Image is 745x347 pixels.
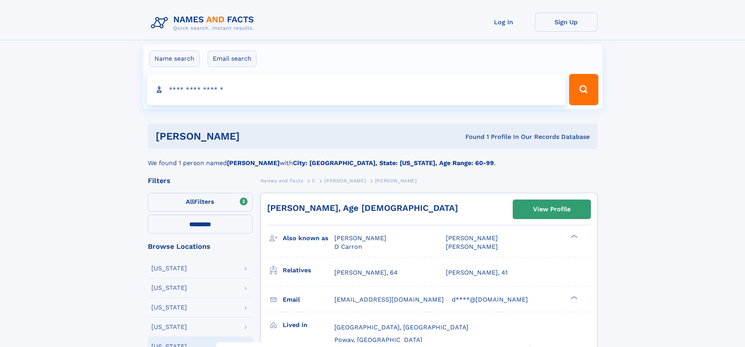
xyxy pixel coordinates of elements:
span: [PERSON_NAME] [334,234,386,242]
label: Name search [149,50,199,67]
div: View Profile [533,200,571,218]
h1: [PERSON_NAME] [156,131,353,141]
button: Search Button [569,74,598,105]
span: C [312,178,316,183]
b: [PERSON_NAME] [227,159,280,167]
span: [PERSON_NAME] [375,178,417,183]
a: [PERSON_NAME], 41 [446,268,508,277]
a: C [312,176,316,185]
h3: Email [283,293,334,306]
a: View Profile [513,200,591,219]
h3: Also known as [283,232,334,245]
label: Filters [148,193,253,212]
a: [PERSON_NAME] [324,176,366,185]
span: [PERSON_NAME] [446,243,498,250]
span: [EMAIL_ADDRESS][DOMAIN_NAME] [334,296,444,303]
span: [PERSON_NAME] [324,178,366,183]
a: Sign Up [535,13,598,32]
a: [PERSON_NAME], Age [DEMOGRAPHIC_DATA] [267,203,458,213]
span: [GEOGRAPHIC_DATA], [GEOGRAPHIC_DATA] [334,324,469,331]
div: Found 1 Profile In Our Records Database [352,133,590,141]
h3: Lived in [283,318,334,332]
div: Filters [148,177,253,184]
div: [US_STATE] [151,285,187,291]
a: Names and Facts [260,176,303,185]
div: ❯ [569,234,578,239]
img: Logo Names and Facts [148,13,260,34]
span: D Carron [334,243,362,250]
span: Poway, [GEOGRAPHIC_DATA] [334,336,422,343]
h3: Relatives [283,264,334,277]
div: [US_STATE] [151,265,187,271]
label: Email search [208,50,257,67]
a: [PERSON_NAME], 64 [334,268,398,277]
input: search input [147,74,566,105]
div: We found 1 person named with . [148,149,598,168]
span: [PERSON_NAME] [446,234,498,242]
div: Browse Locations [148,243,253,250]
div: [US_STATE] [151,324,187,330]
div: [US_STATE] [151,304,187,311]
div: ❯ [569,295,578,300]
span: All [186,198,194,205]
a: Log In [472,13,535,32]
b: City: [GEOGRAPHIC_DATA], State: [US_STATE], Age Range: 60-99 [293,159,494,167]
